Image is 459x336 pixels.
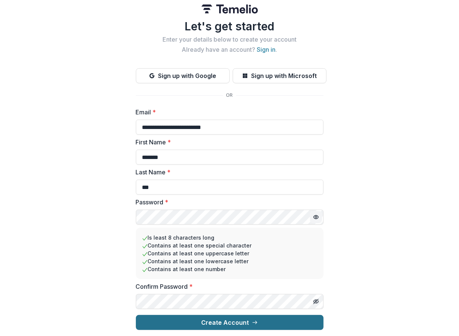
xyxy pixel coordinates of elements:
[142,249,318,257] li: Contains at least one uppercase letter
[142,241,318,249] li: Contains at least one special character
[142,257,318,265] li: Contains at least one lowercase letter
[310,211,322,223] button: Toggle password visibility
[136,46,324,53] h2: Already have an account? .
[142,234,318,241] li: Is least 8 characters long
[136,138,319,147] label: First Name
[136,36,324,43] h2: Enter your details below to create your account
[142,265,318,273] li: Contains at least one number
[136,108,319,117] label: Email
[136,68,230,83] button: Sign up with Google
[136,282,319,291] label: Confirm Password
[136,315,324,330] button: Create Account
[136,168,319,177] label: Last Name
[257,46,276,53] a: Sign in
[310,295,322,307] button: Toggle password visibility
[233,68,327,83] button: Sign up with Microsoft
[136,19,324,33] h1: Let's get started
[136,198,319,207] label: Password
[202,4,258,13] img: Temelio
